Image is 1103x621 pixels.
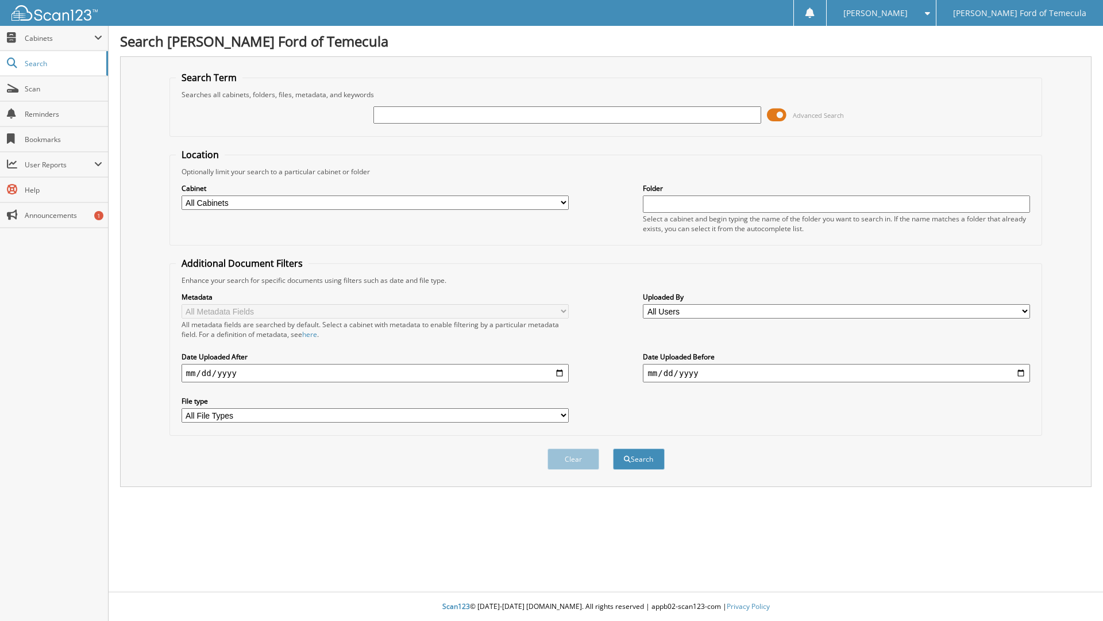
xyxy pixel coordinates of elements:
[25,210,102,220] span: Announcements
[182,364,569,382] input: start
[176,167,1036,177] div: Optionally limit your search to a particular cabinet or folder
[843,10,908,17] span: [PERSON_NAME]
[25,160,94,170] span: User Reports
[25,135,102,144] span: Bookmarks
[176,257,308,270] legend: Additional Document Filters
[25,59,101,68] span: Search
[94,211,103,220] div: 1
[643,364,1030,382] input: end
[176,148,225,161] legend: Location
[613,448,665,470] button: Search
[727,601,770,611] a: Privacy Policy
[176,90,1036,99] div: Searches all cabinets, folders, files, metadata, and keywords
[182,183,569,193] label: Cabinet
[25,109,102,119] span: Reminders
[953,10,1086,17] span: [PERSON_NAME] Ford of Temecula
[442,601,470,611] span: Scan123
[11,5,98,21] img: scan123-logo-white.svg
[793,111,844,120] span: Advanced Search
[643,352,1030,362] label: Date Uploaded Before
[643,183,1030,193] label: Folder
[182,352,569,362] label: Date Uploaded After
[109,593,1103,621] div: © [DATE]-[DATE] [DOMAIN_NAME]. All rights reserved | appb02-scan123-com |
[643,292,1030,302] label: Uploaded By
[176,275,1036,285] div: Enhance your search for specific documents using filters such as date and file type.
[182,292,569,302] label: Metadata
[643,214,1030,233] div: Select a cabinet and begin typing the name of the folder you want to search in. If the name match...
[302,329,317,339] a: here
[182,396,569,406] label: File type
[182,320,569,339] div: All metadata fields are searched by default. Select a cabinet with metadata to enable filtering b...
[25,84,102,94] span: Scan
[25,33,94,43] span: Cabinets
[547,448,599,470] button: Clear
[176,71,242,84] legend: Search Term
[120,32,1092,51] h1: Search [PERSON_NAME] Ford of Temecula
[25,185,102,195] span: Help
